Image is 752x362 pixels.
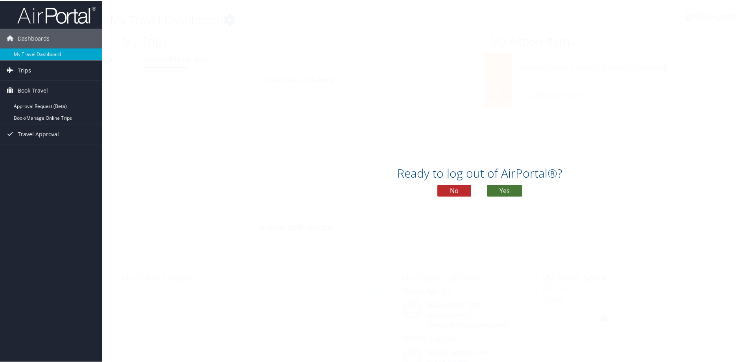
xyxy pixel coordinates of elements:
[18,80,48,100] span: Book Travel
[487,184,522,196] button: Yes
[18,60,31,80] span: Trips
[18,124,59,143] span: Travel Approval
[17,5,96,24] img: airportal-logo.png
[18,28,50,48] span: Dashboards
[437,184,471,196] button: No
